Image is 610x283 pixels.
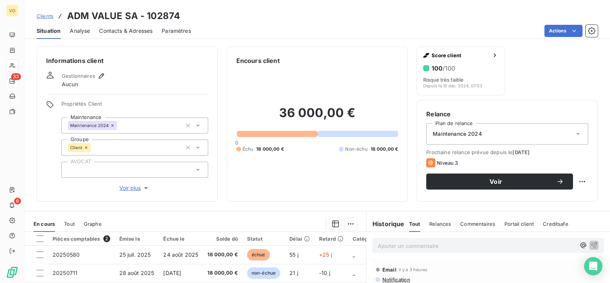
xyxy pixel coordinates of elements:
span: Aucun [62,80,78,88]
span: Voir plus [119,184,150,192]
span: 21 j [289,270,298,276]
span: Commentaires [460,221,495,227]
a: Clients [37,12,53,20]
button: Score client100/100Risque très faibleDepuis le 10 déc. 2024, 07:53 [417,47,505,95]
span: Maintenance 2024 [70,123,109,128]
h6: Relance [426,109,588,119]
div: Catégorie [353,236,377,242]
span: [DATE] [163,270,181,276]
span: 0 [235,140,238,146]
span: Email [382,267,396,273]
div: Statut [247,236,280,242]
span: Paramètres [162,27,191,35]
span: Situation [37,27,61,35]
span: 2 [103,235,110,242]
h2: 36 000,00 € [236,105,398,128]
span: 6 [14,198,21,204]
span: Clients [37,13,53,19]
span: 18 000,00 € [207,269,238,277]
span: Propriétés Client [61,101,208,111]
span: En cours [34,221,55,227]
button: Actions [544,25,583,37]
span: 18 000,00 € [207,251,238,259]
span: Notification [382,277,410,283]
h6: Informations client [46,56,208,65]
span: 55 j [289,251,299,258]
div: Open Intercom Messenger [584,257,602,275]
span: Graphe [84,221,102,227]
span: Portail client [504,221,534,227]
span: 33 [11,73,21,80]
span: 18 000,00 € [371,146,398,153]
button: Voir [426,174,573,190]
span: Tout [409,221,421,227]
div: Délai [289,236,310,242]
h6: Encours client [236,56,280,65]
span: 24 août 2025 [163,251,198,258]
span: non-échue [247,267,280,279]
input: Ajouter une valeur [68,166,74,173]
div: Échue le [163,236,198,242]
span: _ [353,251,355,258]
input: Ajouter une valeur [117,122,123,129]
span: 20250580 [53,251,80,258]
div: Solde dû [207,236,238,242]
span: Client [70,145,82,150]
span: Niveau 3 [437,160,458,166]
span: Risque très faible [423,77,464,83]
span: Analyse [70,27,90,35]
span: Gestionnaires [62,73,95,79]
span: -10 j [319,270,330,276]
span: Voir [435,178,556,185]
span: /100 [443,64,455,72]
button: Voir plus [61,184,208,192]
span: Tout [64,221,75,227]
span: Relances [429,221,451,227]
span: _ [353,270,355,276]
span: Échu [242,146,254,153]
span: 28 août 2025 [119,270,154,276]
div: VO [6,5,18,17]
span: Contacts & Adresses [99,27,152,35]
span: il y a 3 heures [399,267,427,272]
h6: Historique [366,219,405,228]
span: 20250711 [53,270,77,276]
span: Maintenance 2024 [433,130,482,138]
span: échue [247,249,270,260]
span: [DATE] [512,149,530,155]
span: 18 000,00 € [256,146,284,153]
div: Pièces comptables [53,235,110,242]
input: Ajouter une valeur [91,144,97,151]
h6: 100 [432,64,455,72]
img: Logo LeanPay [6,266,18,278]
span: +25 j [319,251,332,258]
div: Retard [319,236,344,242]
h3: ADM VALUE SA - 102874 [67,9,180,23]
div: Émise le [119,236,154,242]
span: Creditsafe [543,221,568,227]
span: Prochaine relance prévue depuis le [426,149,588,155]
span: Depuis le 10 déc. 2024, 07:53 [423,84,482,88]
span: Score client [432,52,488,58]
span: Non-échu [345,146,367,153]
span: 25 juil. 2025 [119,251,151,258]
